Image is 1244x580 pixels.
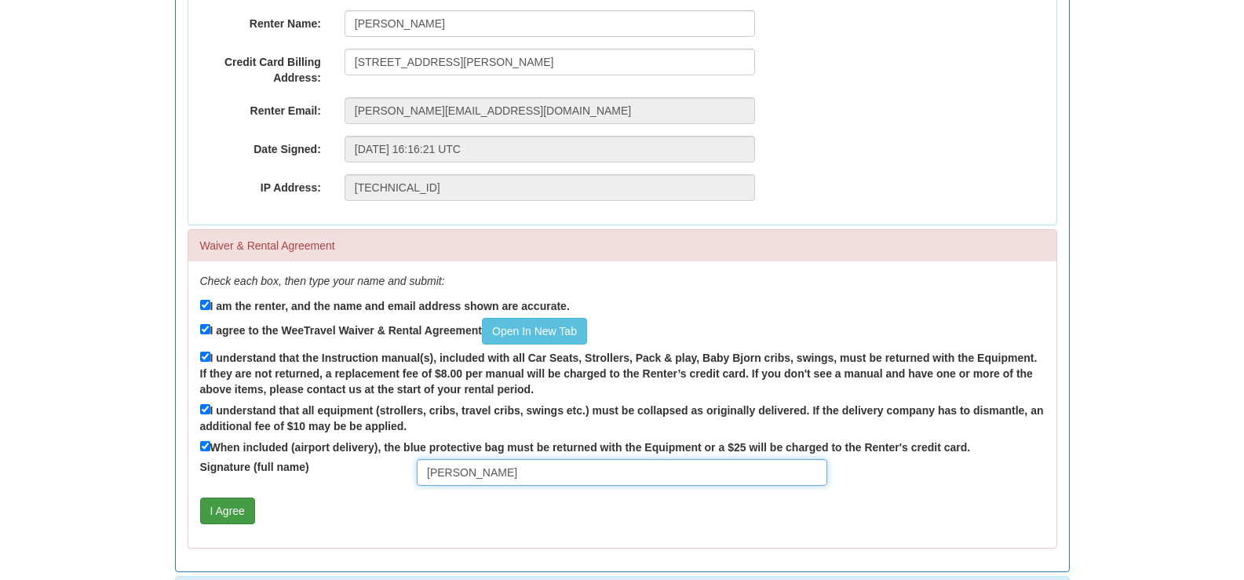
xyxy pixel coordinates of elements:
[188,136,333,157] label: Date Signed:
[200,498,255,524] button: I Agree
[188,49,333,86] label: Credit Card Billing Address:
[200,352,210,362] input: I understand that the Instruction manual(s), included with all Car Seats, Strollers, Pack & play,...
[200,318,587,345] label: I agree to the WeeTravel Waiver & Rental Agreement
[482,318,587,345] a: Open In New Tab
[200,401,1045,434] label: I understand that all equipment (strollers, cribs, travel cribs, swings etc.) must be collapsed a...
[417,459,827,486] input: Full Name
[200,348,1045,397] label: I understand that the Instruction manual(s), included with all Car Seats, Strollers, Pack & play,...
[188,10,333,31] label: Renter Name:
[188,97,333,119] label: Renter Email:
[200,438,971,455] label: When included (airport delivery), the blue protective bag must be returned with the Equipment or ...
[200,297,570,314] label: I am the renter, and the name and email address shown are accurate.
[200,441,210,451] input: When included (airport delivery), the blue protective bag must be returned with the Equipment or ...
[188,174,333,195] label: IP Address:
[200,275,445,287] em: Check each box, then type your name and submit:
[188,230,1056,261] div: Waiver & Rental Agreement
[200,404,210,414] input: I understand that all equipment (strollers, cribs, travel cribs, swings etc.) must be collapsed a...
[200,300,210,310] input: I am the renter, and the name and email address shown are accurate.
[188,459,406,475] label: Signature (full name)
[200,324,210,334] input: I agree to the WeeTravel Waiver & Rental AgreementOpen In New Tab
